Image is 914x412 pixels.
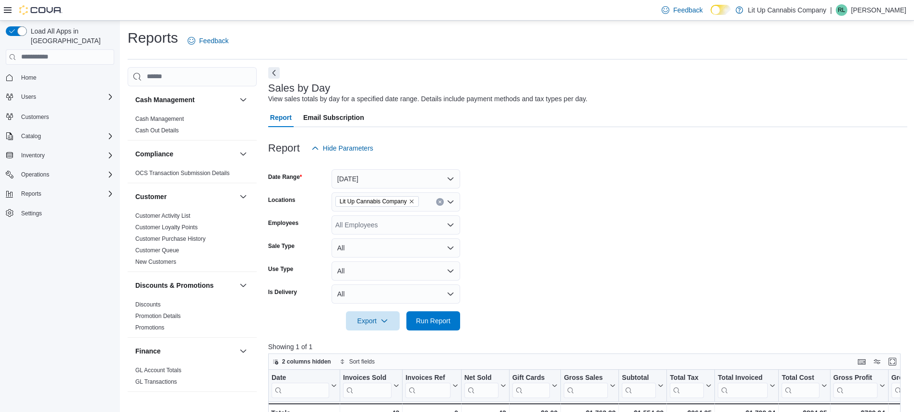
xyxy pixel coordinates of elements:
span: Customer Activity List [135,212,190,220]
a: Cash Out Details [135,127,179,134]
p: Lit Up Cannabis Company [748,4,826,16]
button: Discounts & Promotions [135,281,236,290]
button: Cash Management [237,94,249,106]
button: Catalog [2,129,118,143]
button: Total Cost [782,374,827,398]
span: Settings [21,210,42,217]
div: Invoices Sold [343,374,392,398]
button: Open list of options [447,221,454,229]
div: Invoices Sold [343,374,392,383]
button: Users [2,90,118,104]
a: Discounts [135,301,161,308]
div: Net Sold [464,374,498,383]
span: RL [838,4,845,16]
h3: Report [268,142,300,154]
button: Settings [2,206,118,220]
span: OCS Transaction Submission Details [135,169,230,177]
a: Settings [17,208,46,219]
button: Finance [135,346,236,356]
button: Compliance [237,148,249,160]
a: Feedback [658,0,706,20]
label: Employees [268,219,298,227]
button: Customer [135,192,236,201]
div: Gross Profit [833,374,878,383]
span: Inventory [17,150,114,161]
button: 2 columns hidden [269,356,335,367]
span: GL Account Totals [135,366,181,374]
button: Gross Profit [833,374,885,398]
button: Subtotal [622,374,664,398]
span: Customer Queue [135,247,179,254]
span: Load All Apps in [GEOGRAPHIC_DATA] [27,26,114,46]
nav: Complex example [6,67,114,245]
span: Run Report [416,316,451,326]
div: Invoices Ref [405,374,450,398]
div: Gross Profit [833,374,878,398]
button: Clear input [436,198,444,206]
div: Discounts & Promotions [128,299,257,337]
h3: Customer [135,192,166,201]
div: Customer [128,210,257,271]
p: | [830,4,832,16]
div: Invoices Ref [405,374,450,383]
input: Dark Mode [711,5,731,15]
button: Operations [2,168,118,181]
a: Promotion Details [135,313,181,319]
div: View sales totals by day for a specified date range. Details include payment methods and tax type... [268,94,588,104]
div: Gift Card Sales [512,374,550,398]
div: Total Tax [670,374,704,383]
button: Keyboard shortcuts [856,356,867,367]
span: Users [21,93,36,101]
button: Invoices Sold [343,374,399,398]
button: [DATE] [332,169,460,188]
div: Gift Cards [512,374,550,383]
button: Total Tax [670,374,712,398]
span: Lit Up Cannabis Company [335,196,419,207]
button: Users [17,91,40,103]
button: Reports [2,187,118,200]
span: Report [270,108,292,127]
button: Gift Cards [512,374,558,398]
button: Discounts & Promotions [237,280,249,291]
a: Promotions [135,324,165,331]
span: Catalog [17,130,114,142]
button: Inventory [2,149,118,162]
span: Feedback [673,5,702,15]
a: Customer Loyalty Points [135,224,198,231]
span: New Customers [135,258,176,266]
span: Reports [17,188,114,200]
span: Email Subscription [303,108,364,127]
button: Compliance [135,149,236,159]
a: Feedback [184,31,232,50]
span: Export [352,311,394,330]
button: Net Sold [464,374,506,398]
a: Cash Management [135,116,184,122]
div: Date [272,374,329,383]
button: Sort fields [336,356,379,367]
button: Inventory [17,150,48,161]
label: Sale Type [268,242,295,250]
button: Total Invoiced [718,374,775,398]
a: OCS Transaction Submission Details [135,170,230,177]
div: Roy Lackey [836,4,847,16]
button: Export [346,311,400,330]
span: Catalog [21,132,41,140]
button: Remove Lit Up Cannabis Company from selection in this group [409,199,415,204]
div: Cash Management [128,113,257,140]
span: Inventory [21,152,45,159]
button: Invoices Ref [405,374,458,398]
div: Subtotal [622,374,656,398]
button: Operations [17,169,53,180]
span: Customer Purchase History [135,235,206,243]
button: All [332,284,460,304]
span: Home [17,71,114,83]
button: Catalog [17,130,45,142]
button: Open list of options [447,198,454,206]
label: Locations [268,196,296,204]
a: New Customers [135,259,176,265]
span: Customers [21,113,49,121]
a: Customer Purchase History [135,235,206,242]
